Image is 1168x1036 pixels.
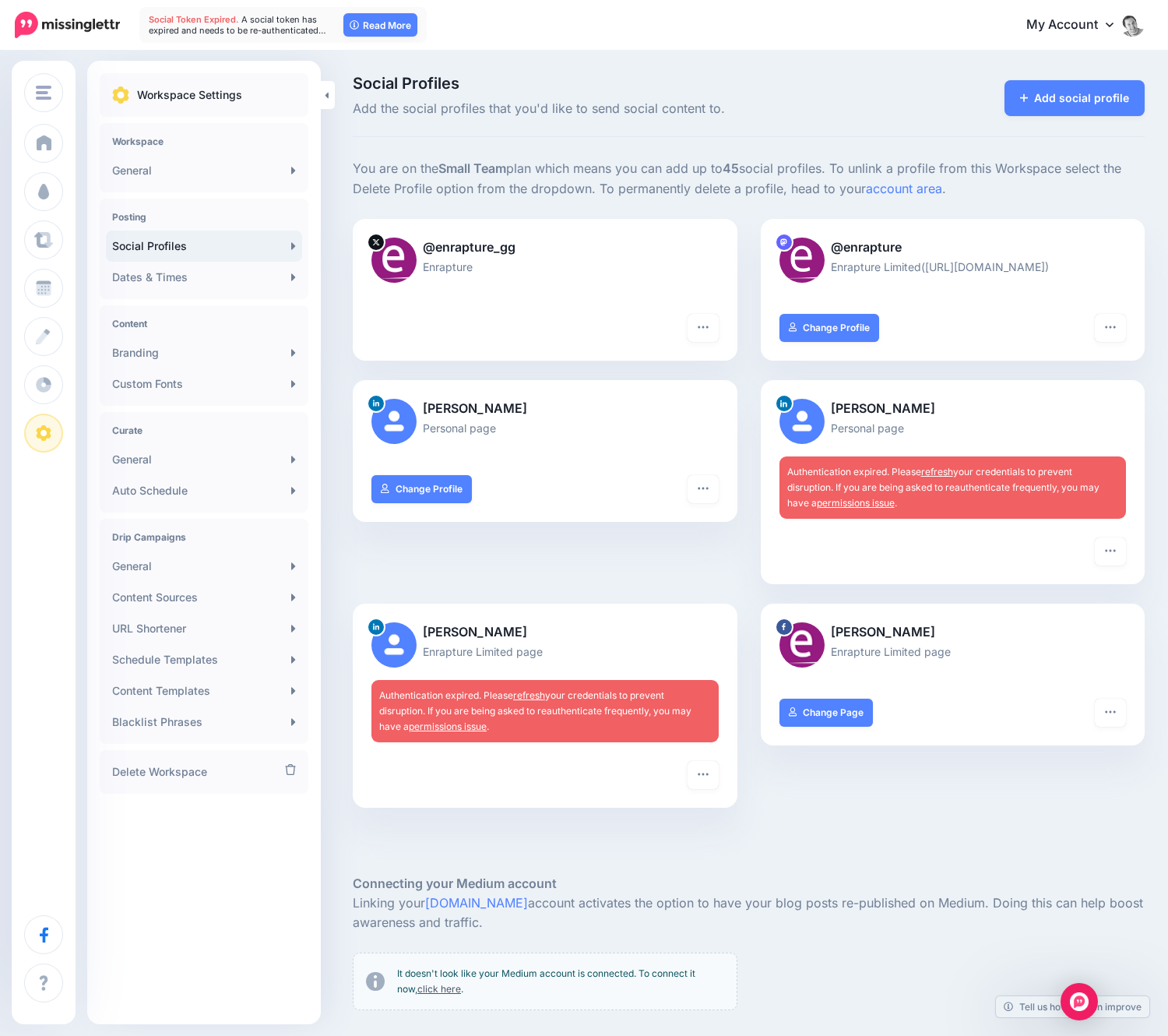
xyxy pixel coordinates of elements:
a: Social Profiles [106,231,302,262]
a: Branding [106,337,302,368]
p: Linking your account activates the option to have your blog posts re-published on Medium. Doing t... [353,893,1145,934]
a: Change Page [779,699,874,727]
p: [PERSON_NAME] [371,622,719,643]
a: Content Templates [106,675,302,707]
img: user_default_image.png [371,622,417,668]
p: Enrapture Limited page [371,643,719,661]
a: account area [866,181,942,196]
div: Open Intercom Messenger [1061,983,1098,1020]
a: permissions issue [409,721,487,732]
a: [DOMAIN_NAME] [425,895,528,911]
a: My Account [1011,6,1145,44]
p: [PERSON_NAME] [779,622,1127,643]
p: @enrapture_gg [371,238,719,258]
a: Read More [343,13,417,37]
span: Authentication expired. Please your credentials to prevent disruption. If you are being asked to ... [787,466,1099,509]
a: Custom Fonts [106,368,302,400]
a: Tell us how we can improve [996,996,1149,1017]
img: menu.png [36,86,51,100]
p: [PERSON_NAME] [371,399,719,419]
span: A social token has expired and needs to be re-authenticated… [149,14,326,36]
b: Small Team [438,160,506,176]
a: Content Sources [106,582,302,613]
img: 967f5fe25bac90e8-88318.png [779,238,825,283]
a: Dates & Times [106,262,302,293]
h4: Drip Campaigns [112,531,296,543]
a: permissions issue [817,497,895,509]
a: refresh [921,466,953,477]
h4: Content [112,318,296,329]
p: [PERSON_NAME] [779,399,1127,419]
img: info-circle-grey.png [366,972,385,991]
a: Schedule Templates [106,644,302,675]
a: Change Profile [779,314,880,342]
img: RcuYhjzz-29746.jpg [371,238,417,283]
p: You are on the plan which means you can add up to social profiles. To unlink a profile from this ... [353,159,1145,199]
span: Authentication expired. Please your credentials to prevent disruption. If you are being asked to ... [379,689,691,732]
b: 45 [723,160,739,176]
img: user_default_image.png [371,399,417,444]
a: Delete Workspace [106,756,302,788]
a: General [106,444,302,475]
a: refresh [513,689,545,701]
a: Auto Schedule [106,475,302,506]
p: Personal page [371,419,719,437]
a: click here [417,983,461,995]
a: URL Shortener [106,613,302,644]
span: Social Token Expired. [149,14,239,25]
h4: Curate [112,425,296,436]
h5: Connecting your Medium account [353,874,1145,893]
img: settings.png [112,86,129,104]
span: Social Profiles [353,76,873,91]
a: Add social profile [1004,80,1145,116]
p: @enrapture [779,238,1127,258]
img: 20707996_1541949995826857_6948927923667874928_n-bsa43675.png [779,622,825,668]
h4: Posting [112,211,296,223]
p: Enrapture Limited([URL][DOMAIN_NAME]) [779,258,1127,276]
p: Enrapture Limited page [779,643,1127,661]
a: Blacklist Phrases [106,707,302,738]
p: It doesn't look like your Medium account is connected. To connect it now, . [397,966,724,997]
p: Workspace Settings [137,86,242,104]
span: Add the social profiles that you'd like to send social content to. [353,99,873,119]
img: user_default_image.png [779,399,825,444]
p: Enrapture [371,258,719,276]
a: Change Profile [371,475,472,503]
a: General [106,155,302,186]
a: General [106,551,302,582]
img: Missinglettr [15,12,120,38]
p: Personal page [779,419,1127,437]
h4: Workspace [112,136,296,147]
